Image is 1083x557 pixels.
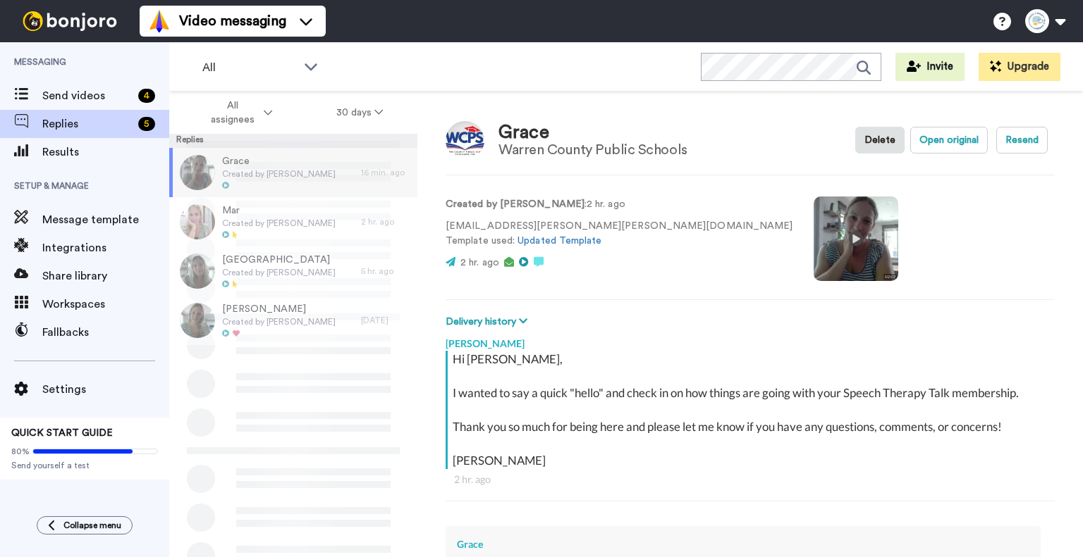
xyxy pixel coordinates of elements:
[222,154,336,168] span: Grace
[148,10,171,32] img: vm-color.svg
[11,428,113,438] span: QUICK START GUIDE
[895,53,965,81] button: Invite
[172,93,305,132] button: All assignees
[42,115,133,132] span: Replies
[180,303,215,338] img: 1b99856f-9be3-43ad-9fdf-2bf9eeb90ca5-thumb.jpg
[63,520,121,531] span: Collapse menu
[453,351,1051,469] div: Hi [PERSON_NAME], I wanted to say a quick "hello" and check in on how things are going with your ...
[180,155,215,190] img: 5687e945-a0df-4f22-8b22-db4c890cccf8-thumb.jpg
[222,267,336,278] span: Created by [PERSON_NAME]
[222,168,336,180] span: Created by [PERSON_NAME]
[42,211,169,228] span: Message template
[855,127,905,154] button: Delete
[361,167,410,178] div: 16 min. ago
[910,127,988,154] button: Open original
[180,204,215,239] img: a3cbf27b-094d-4bc0-8d63-2a565c4efe9b-thumb.jpg
[42,296,169,313] span: Workspaces
[169,246,417,296] a: [GEOGRAPHIC_DATA]Created by [PERSON_NAME]5 hr. ago
[222,218,336,229] span: Created by [PERSON_NAME]
[222,302,336,316] span: [PERSON_NAME]
[446,330,1055,351] div: [PERSON_NAME]
[446,199,585,209] strong: Created by [PERSON_NAME]
[202,59,297,76] span: All
[42,381,169,398] span: Settings
[996,127,1048,154] button: Resend
[169,148,417,197] a: GraceCreated by [PERSON_NAME]16 min. ago
[42,144,169,161] span: Results
[169,296,417,345] a: [PERSON_NAME]Created by [PERSON_NAME][DATE]
[138,117,155,131] div: 5
[42,268,169,284] span: Share library
[42,239,169,256] span: Integrations
[42,324,169,341] span: Fallbacks
[457,537,1029,551] div: Grace
[460,258,499,268] span: 2 hr. ago
[222,316,336,327] span: Created by [PERSON_NAME]
[446,197,793,212] p: : 2 hr. ago
[17,11,123,31] img: bj-logo-header-white.svg
[179,11,286,31] span: Video messaging
[180,254,215,289] img: f8109c77-4113-4b96-9cc9-5b6005454e31-thumb.jpg
[454,472,1046,487] div: 2 hr. ago
[11,460,158,471] span: Send yourself a test
[361,315,410,326] div: [DATE]
[361,216,410,227] div: 2 hr. ago
[42,87,133,104] span: Send videos
[446,314,532,330] button: Delivery history
[204,99,261,127] span: All assignees
[11,446,30,457] span: 80%
[498,123,687,143] div: Grace
[518,236,601,246] a: Updated Template
[138,89,155,103] div: 4
[37,516,133,534] button: Collapse menu
[305,100,415,125] button: 30 days
[169,197,417,246] a: MarCreated by [PERSON_NAME]2 hr. ago
[222,253,336,267] span: [GEOGRAPHIC_DATA]
[498,142,687,158] div: Warren County Public Schools
[979,53,1060,81] button: Upgrade
[446,121,484,160] img: Image of Grace
[169,134,417,148] div: Replies
[446,219,793,249] p: [EMAIL_ADDRESS][PERSON_NAME][PERSON_NAME][DOMAIN_NAME] Template used:
[222,204,336,218] span: Mar
[361,265,410,277] div: 5 hr. ago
